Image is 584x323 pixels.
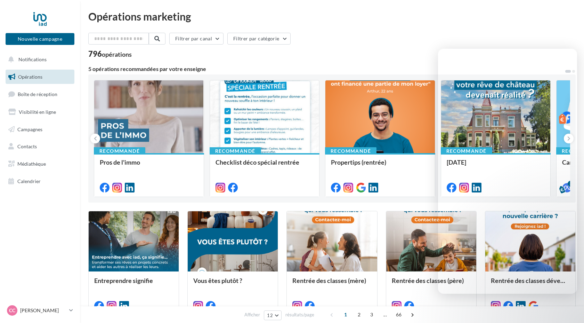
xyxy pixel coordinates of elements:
p: [PERSON_NAME] [20,307,66,314]
div: Recommandé [325,147,376,155]
a: CC [PERSON_NAME] [6,304,74,317]
div: Rentrée des classes (père) [392,277,471,291]
a: Campagnes [4,122,76,137]
span: CC [9,307,15,314]
button: Filtrer par catégorie [227,33,291,45]
span: ... [380,309,391,320]
div: opérations [102,51,132,57]
span: 3 [366,309,377,320]
button: Notifications [4,52,73,67]
div: Vous êtes plutôt ? [193,277,272,291]
span: Notifications [18,56,47,62]
span: 2 [354,309,365,320]
a: Calendrier [4,174,76,189]
div: Propertips (rentrée) [331,159,429,173]
a: Visibilité en ligne [4,105,76,119]
div: Opérations marketing [88,11,576,22]
button: Filtrer par canal [169,33,224,45]
div: Entreprendre signifie [94,277,173,291]
span: Visibilité en ligne [19,109,56,115]
div: Recommandé [210,147,261,155]
div: Pros de l'immo [100,159,198,173]
button: 12 [264,310,282,320]
div: 5 opérations recommandées par votre enseigne [88,66,565,72]
a: Médiathèque [4,157,76,171]
span: Contacts [17,143,37,149]
div: Checklist déco spécial rentrée [216,159,314,173]
a: Opérations [4,70,76,84]
iframe: Intercom live chat [438,49,577,294]
span: 1 [340,309,351,320]
span: Médiathèque [17,161,46,167]
a: Contacts [4,139,76,154]
span: Campagnes [17,126,42,132]
div: 796 [88,50,132,58]
button: Nouvelle campagne [6,33,74,45]
div: Recommandé [94,147,145,155]
span: Boîte de réception [18,91,57,97]
span: Calendrier [17,178,41,184]
iframe: Intercom live chat [560,299,577,316]
span: Afficher [244,312,260,318]
span: résultats/page [285,312,314,318]
span: Opérations [18,74,42,80]
span: 12 [267,313,273,318]
a: Boîte de réception [4,87,76,102]
div: Rentrée des classes (mère) [292,277,371,291]
span: 66 [393,309,405,320]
